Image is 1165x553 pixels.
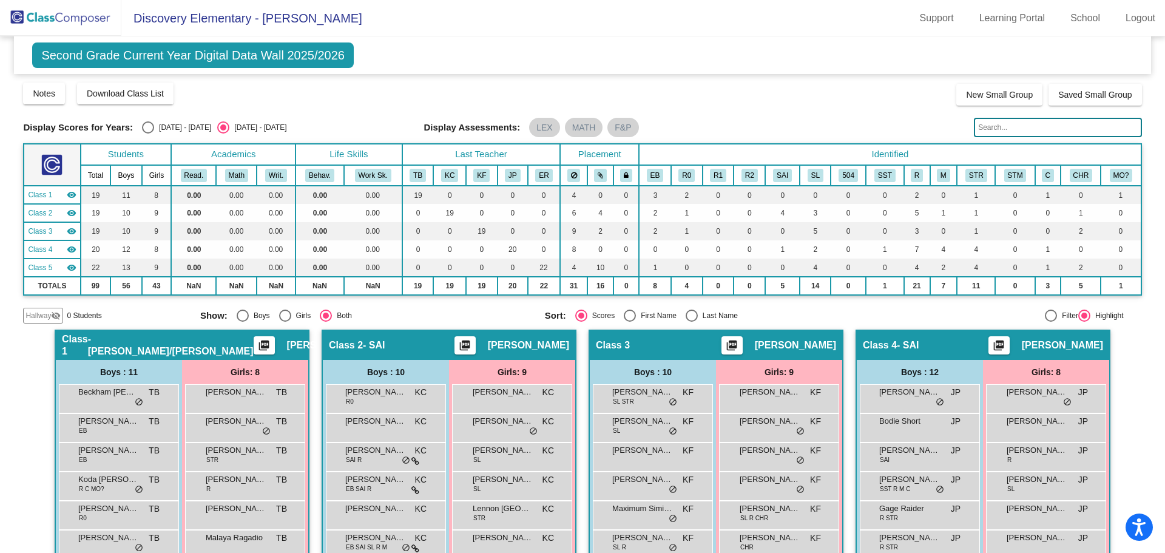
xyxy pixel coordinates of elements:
button: SST [874,169,896,182]
td: 1 [671,204,703,222]
span: Display Scores for Years: [23,122,133,133]
span: Class 4 [28,244,52,255]
td: 0 [466,259,498,277]
th: Keep away students [560,165,587,186]
td: 0 [466,240,498,259]
th: Specialized Academic Instruction IEP [765,165,800,186]
td: 0 [765,259,800,277]
button: EB [647,169,664,182]
th: Students [81,144,172,165]
mat-icon: picture_as_pdf [257,339,271,356]
mat-radio-group: Select an option [142,121,286,134]
td: 1 [866,277,903,295]
td: Elaine Ramos - No Class Name [24,259,80,277]
td: 19 [81,204,111,222]
td: 0 [1035,222,1061,240]
span: Display Assessments: [424,122,521,133]
mat-radio-group: Select an option [200,310,536,322]
mat-icon: visibility [67,208,76,218]
td: 2 [671,186,703,204]
th: Academics [171,144,295,165]
mat-icon: picture_as_pdf [724,339,739,356]
td: 0 [703,204,734,222]
td: 0 [866,204,903,222]
button: Print Students Details [988,336,1010,355]
td: 0 [433,222,466,240]
td: 0 [930,186,957,204]
td: 0 [466,204,498,222]
td: 0 [1061,240,1101,259]
td: 8 [639,277,671,295]
button: Print Students Details [721,336,743,355]
td: 22 [528,277,561,295]
th: Elaine Ramos [528,165,561,186]
div: Scores [587,310,615,321]
td: 0 [402,240,434,259]
div: Boys [249,310,270,321]
button: Writ. [265,169,287,182]
td: 1 [957,186,995,204]
th: Chronic Absentee [1061,165,1101,186]
mat-icon: visibility [67,245,76,254]
td: 7 [904,240,930,259]
td: 0 [703,259,734,277]
td: 9 [142,222,172,240]
th: Life Skills [295,144,402,165]
input: Search... [974,118,1141,137]
td: 0 [613,240,639,259]
td: 11 [110,186,141,204]
td: 0 [1101,259,1141,277]
td: 19 [433,277,466,295]
td: 9 [142,204,172,222]
td: 0 [402,259,434,277]
td: 19 [402,186,434,204]
td: 0 [734,222,765,240]
td: 0 [613,277,639,295]
th: Girls [142,165,172,186]
button: Read. [181,169,208,182]
td: 20 [81,240,111,259]
td: 0 [831,186,866,204]
td: Traci Barnhill - Barnhill/Vogel [24,186,80,204]
button: Notes [23,83,65,104]
td: 1 [1035,259,1061,277]
td: 0 [613,204,639,222]
button: M [937,169,950,182]
button: Behav. [305,169,334,182]
td: 0 [995,222,1035,240]
td: 0 [613,259,639,277]
td: 0 [995,240,1035,259]
button: R0 [678,169,695,182]
td: 0 [466,186,498,204]
button: R2 [741,169,758,182]
td: 4 [560,259,587,277]
span: Discovery Elementary - [PERSON_NAME] [121,8,362,28]
td: 0 [1061,186,1101,204]
td: 0 [639,240,671,259]
td: 14 [800,277,831,295]
td: 19 [433,204,466,222]
td: 13 [110,259,141,277]
td: 0.00 [257,222,295,240]
td: 99 [81,277,111,295]
td: 1 [1035,240,1061,259]
td: 20 [498,240,528,259]
button: Saved Small Group [1048,84,1141,106]
button: Math [225,169,248,182]
td: 0 [587,240,613,259]
td: 0 [528,204,561,222]
td: 0.00 [257,186,295,204]
td: 0 [433,186,466,204]
td: 0.00 [171,204,216,222]
td: 5 [1061,277,1101,295]
td: 9 [142,259,172,277]
mat-chip: F&P [607,118,638,137]
td: 16 [587,277,613,295]
span: Second Grade Current Year Digital Data Wall 2025/2026 [32,42,354,68]
td: 0 [866,222,903,240]
td: 10 [110,222,141,240]
td: 11 [957,277,995,295]
span: Class 5 [28,262,52,273]
td: 7 [930,277,957,295]
td: 2 [800,240,831,259]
